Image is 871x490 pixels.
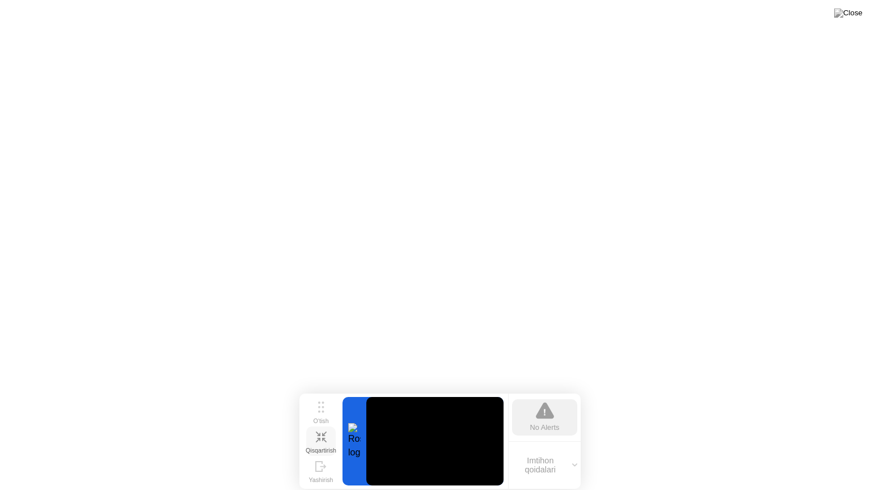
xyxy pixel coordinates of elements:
div: Qisqartirish [306,447,336,454]
button: Qisqartirish [306,426,336,456]
img: Close [834,9,862,18]
div: No Alerts [530,422,560,433]
button: Imtihon qoidalari [509,455,581,475]
button: Yashirish [306,456,336,485]
div: O‘tish [313,417,328,424]
button: O‘tish [306,397,336,426]
div: Yashirish [308,476,333,483]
